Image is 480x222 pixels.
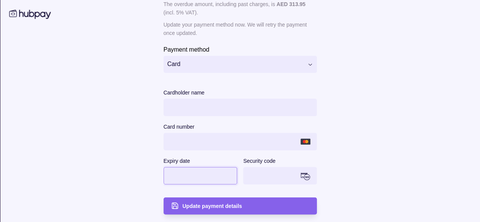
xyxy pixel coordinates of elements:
label: Cardholder name [163,88,204,97]
p: Payment method [163,46,209,53]
p: AED 313.95 [276,1,305,7]
label: Expiry date [163,156,190,165]
button: Update payment details [163,197,317,214]
label: Card number [163,122,194,131]
label: Payment method [163,45,209,54]
label: Security code [243,156,275,165]
span: Update payment details [182,203,242,209]
p: Update your payment method now. We will retry the payment once updated. [163,20,317,37]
